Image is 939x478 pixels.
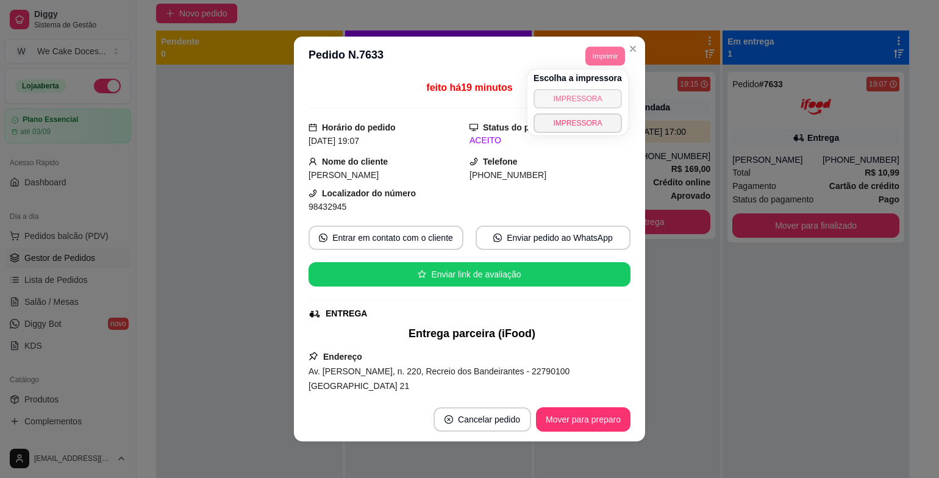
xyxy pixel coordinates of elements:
[322,188,416,198] strong: Localizador do número
[585,46,625,65] button: Imprimir
[309,202,346,212] span: 98432945
[309,123,317,132] span: calendar
[445,415,453,424] span: close-circle
[418,270,426,279] span: star
[476,226,630,250] button: whats-appEnviar pedido ao WhatsApp
[309,189,317,198] span: phone
[322,123,396,132] strong: Horário do pedido
[483,157,518,166] strong: Telefone
[309,46,384,66] h3: Pedido N. 7633
[483,123,552,132] strong: Status do pedido
[469,170,546,180] span: [PHONE_NUMBER]
[322,157,388,166] strong: Nome do cliente
[469,157,478,166] span: phone
[309,262,630,287] button: starEnviar link de avaliação
[434,407,531,432] button: close-circleCancelar pedido
[469,134,630,147] div: ACEITO
[309,351,318,361] span: pushpin
[309,136,359,146] span: [DATE] 19:07
[534,72,622,84] h4: Escolha a impressora
[536,407,630,432] button: Mover para preparo
[309,226,463,250] button: whats-appEntrar em contato com o cliente
[623,39,643,59] button: Close
[534,113,622,133] button: IMPRESSORA
[313,325,630,342] div: Entrega parceira (iFood)
[493,234,502,242] span: whats-app
[426,82,512,93] span: feito há 19 minutos
[469,123,478,132] span: desktop
[309,366,569,391] span: Av. [PERSON_NAME], n. 220, Recreio dos Bandeirantes - 22790100 [GEOGRAPHIC_DATA] 21
[309,170,379,180] span: [PERSON_NAME]
[319,234,327,242] span: whats-app
[309,157,317,166] span: user
[326,307,367,320] div: ENTREGA
[534,89,622,109] button: IMPRESSORA
[323,352,362,362] strong: Endereço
